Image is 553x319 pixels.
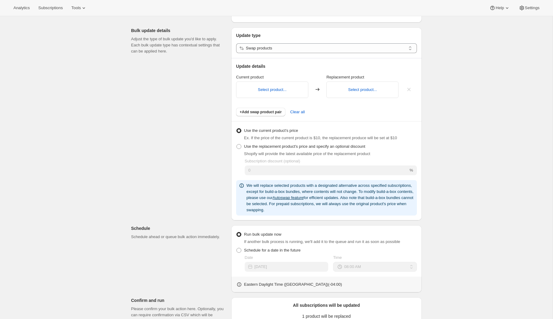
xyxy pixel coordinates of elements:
button: Clear all [287,106,309,118]
span: Shopify will provide the latest available price of the replacement product [244,151,370,156]
span: Schedule for a date in the future [244,248,301,252]
span: Subscription discount (optional) [245,159,300,163]
span: Clear all [290,109,305,115]
button: Analytics [10,4,33,12]
p: Confirm and run [131,297,226,303]
p: All subscriptions will be updated [236,302,417,308]
span: Date [245,255,253,260]
span: Subscriptions [38,5,63,10]
button: Select product... [348,87,377,92]
button: Settings [515,4,543,12]
span: Ex. If the price of the current product is $10, the replacement produce will be set at $10 [244,136,397,140]
span: If another bulk process is running, we'll add it to the queue and run it as soon as possible [244,239,400,244]
button: Select product... [258,87,287,92]
p: Bulk update details [131,27,226,34]
span: Use the current product's price [244,128,298,133]
button: Help [486,4,514,12]
p: Eastern Daylight Time ([GEOGRAPHIC_DATA]) ( -04 : 00 ) [244,281,342,288]
p: Update type [236,32,417,38]
p: We will replace selected products with a designated alternative across specified subscriptions, e... [247,183,414,213]
button: Subscriptions [35,4,66,12]
span: Analytics [13,5,30,10]
span: Run bulk update now [244,232,281,237]
span: Tools [71,5,81,10]
p: Schedule [131,225,226,231]
p: Current product [236,74,326,80]
button: +Add swap product pair [236,108,285,116]
span: Time [333,255,342,260]
span: % [410,168,413,172]
p: Update details [236,63,417,69]
span: Help [495,5,504,10]
span: +Add swap product pair [240,110,282,114]
button: Tools [68,4,91,12]
input: 0 [245,165,408,175]
span: Settings [525,5,540,10]
p: Adjust the type of bulk update you'd like to apply. Each bulk update type has contextual settings... [131,36,226,54]
p: Replacement product [326,74,417,80]
a: Autoswap feature [273,195,303,200]
span: Use the replacement product's price and specify an optional discount [244,144,365,149]
p: Schedule ahead or queue bulk action immediately. [131,234,226,240]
